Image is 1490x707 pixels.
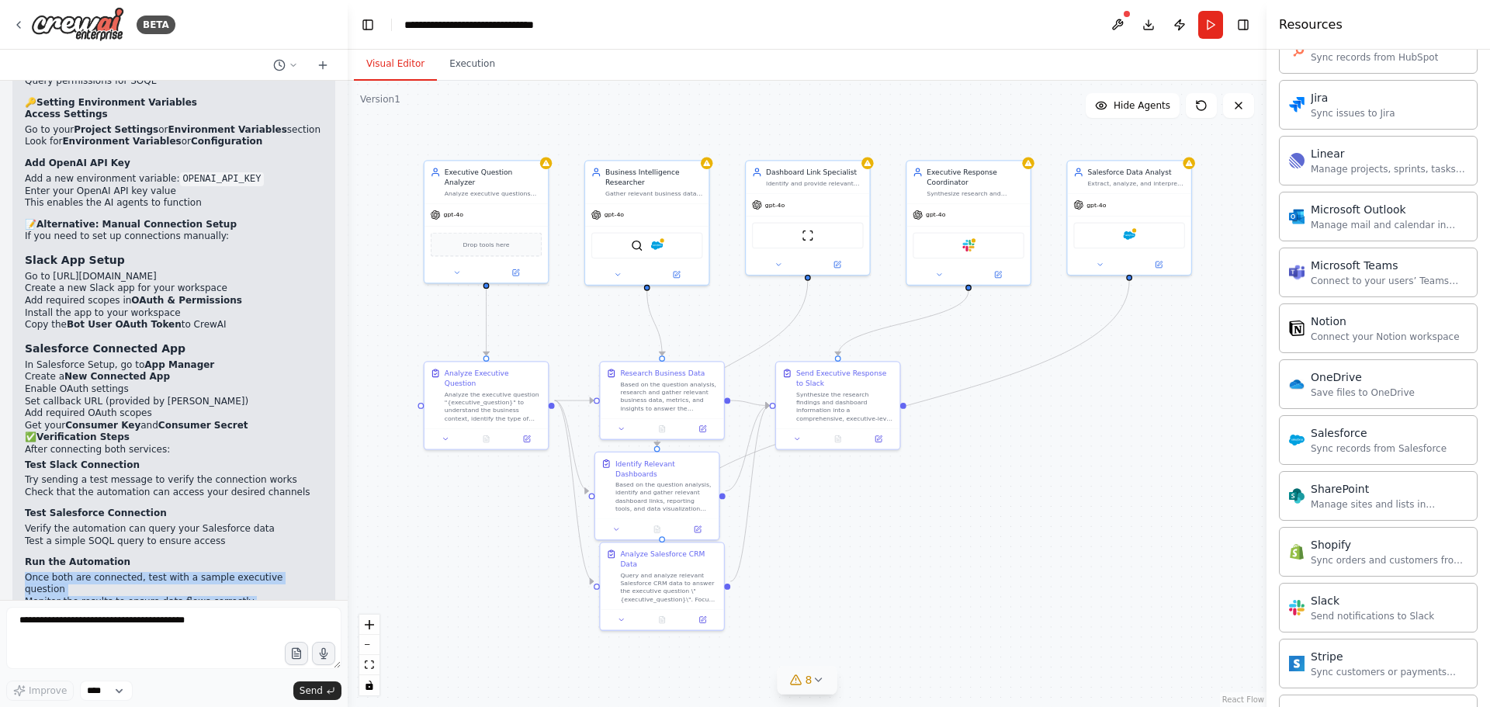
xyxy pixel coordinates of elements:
li: Install the app to your workspace [25,307,323,320]
div: Executive Question AnalyzerAnalyze executive questions from Slack to understand the context, inte... [424,160,549,283]
g: Edge from b04b8d87-75b1-4dba-8ab6-fb19afdd61c0 to b2becdf0-2743-4100-a6f6-b6b318ccba88 [730,400,769,587]
div: Executive Response CoordinatorSynthesize research and dashboard information into executive-level ... [906,160,1031,286]
button: Open in side panel [861,433,896,445]
button: Open in side panel [510,433,544,445]
button: Open in side panel [648,269,705,281]
div: BETA [137,16,175,34]
strong: Environment Variables [62,136,181,147]
g: Edge from d5111281-308c-464d-8926-74cb45bcc8c1 to b04b8d87-75b1-4dba-8ab6-fb19afdd61c0 [555,396,594,587]
strong: Configuration [191,136,262,147]
span: gpt-4o [926,211,945,219]
g: Edge from 6f1d8974-1520-489b-9f5f-d9cfc0ad014d to b2becdf0-2743-4100-a6f6-b6b318ccba88 [833,291,973,356]
g: Edge from d5111281-308c-464d-8926-74cb45bcc8c1 to 101c5f27-8355-439f-ba1e-9e86aa48a9a1 [555,396,594,406]
li: Go to [URL][DOMAIN_NAME] [25,271,323,283]
strong: New Connected App [64,371,170,382]
button: Start a new chat [310,56,335,75]
button: 8 [778,666,837,695]
strong: Run the Automation [25,556,130,567]
div: Business Intelligence Researcher [605,167,703,187]
li: Once both are connected, test with a sample executive question [25,572,323,596]
div: Linear [1311,146,1467,161]
div: Sync customers or payments from Stripe [1311,666,1467,678]
strong: Salesforce Connected App [25,342,185,355]
div: Executive Response Coordinator [927,167,1024,187]
li: Set callback URL (provided by [PERSON_NAME]) [25,396,323,408]
div: Send Executive Response to SlackSynthesize the research findings and dashboard information into a... [775,361,901,450]
button: Open in side panel [685,423,719,435]
div: Sync orders and customers from Shopify [1311,554,1467,567]
div: Dashboard Link Specialist [766,167,864,177]
g: Edge from 101c5f27-8355-439f-ba1e-9e86aa48a9a1 to b2becdf0-2743-4100-a6f6-b6b318ccba88 [730,396,769,411]
div: Analyze Executive QuestionAnalyze the executive question "{executive_question}" to understand the... [424,361,549,450]
strong: Verification Steps [36,431,130,442]
div: Research Business Data [620,368,705,378]
strong: OAuth & Permissions [131,295,242,306]
div: Research Business DataBased on the question analysis, research and gather relevant business data,... [599,361,725,440]
button: Visual Editor [354,48,437,81]
span: Drop tools here [463,240,510,250]
span: gpt-4o [605,211,624,219]
div: SharePoint [1311,481,1467,497]
img: Slack [1289,600,1305,615]
div: Business Intelligence ResearcherGather relevant business data, metrics, and insights to answer ex... [584,160,710,286]
div: Microsoft Outlook [1311,202,1467,217]
img: Salesforce [1123,230,1135,242]
div: Slack [1311,593,1434,608]
nav: breadcrumb [404,17,579,33]
div: Microsoft Teams [1311,258,1467,273]
div: Extract, analyze, and interpret Salesforce CRM data to provide executive-level insights about sal... [1087,179,1185,187]
div: Sync records from Salesforce [1311,442,1447,455]
button: fit view [359,655,379,675]
div: Stripe [1311,649,1467,664]
li: Test a simple SOQL query to ensure access [25,535,323,548]
button: No output available [641,614,684,626]
img: ScrapeWebsiteTool [802,230,814,242]
strong: Test Salesforce Connection [25,508,167,518]
strong: Test Slack Connection [25,459,140,470]
g: Edge from 77173984-fa0e-4eb9-857d-307fb908854f to b2becdf0-2743-4100-a6f6-b6b318ccba88 [726,400,770,496]
p: If you need to set up connections manually: [25,230,323,243]
button: Execution [437,48,508,81]
li: Monitor the results to ensure data flows correctly [25,596,323,608]
div: Identify Relevant DashboardsBased on the question analysis, identify and gather relevant dashboar... [594,452,720,541]
button: No output available [641,423,684,435]
button: Upload files [285,642,308,665]
div: Sync records from HubSpot [1311,51,1438,64]
li: Check that the automation can access your desired channels [25,487,323,499]
img: Salesforce [651,240,664,252]
div: Synthesize the research findings and dashboard information into a comprehensive, executive-level ... [796,390,894,422]
img: Stripe [1289,656,1305,671]
div: Executive Question Analyzer [445,167,542,187]
div: Manage sites and lists in SharePoint [1311,498,1467,511]
h2: 📝 [25,219,323,231]
button: Open in side panel [809,258,865,271]
li: This enables the AI agents to function [25,197,323,210]
li: Enter your OpenAI API key value [25,185,323,198]
li: Go to your or section [25,124,323,137]
h2: 🔑 [25,97,323,109]
span: gpt-4o [444,211,463,219]
span: Send [300,684,323,697]
li: Try sending a test message to verify the connection works [25,474,323,487]
img: Jira [1289,97,1305,113]
strong: Alternative: Manual Connection Setup [36,219,237,230]
img: Shopify [1289,544,1305,560]
g: Edge from 026b42e4-44bd-4427-89fe-3ae92c4473a4 to 101c5f27-8355-439f-ba1e-9e86aa48a9a1 [642,291,667,356]
span: gpt-4o [1086,201,1106,209]
img: Logo [31,7,124,42]
div: Salesforce Data Analyst [1087,167,1185,177]
button: Improve [6,681,74,701]
div: Gather relevant business data, metrics, and insights to answer executive questions about {busines... [605,189,703,197]
div: Analyze Executive Question [445,368,542,388]
li: Copy the to CrewAI [25,319,323,331]
div: Manage mail and calendar in Outlook [1311,219,1467,231]
div: Identify Relevant Dashboards [615,459,713,479]
div: Notion [1311,314,1460,329]
img: Notion [1289,321,1305,336]
div: Identify and provide relevant dashboard links and data visualization resources that correspond to... [766,179,864,187]
g: Edge from 6f2c8f69-bd17-4a93-ad3f-a6f270a535cc to d5111281-308c-464d-8926-74cb45bcc8c1 [481,279,491,355]
img: Salesforce [1289,432,1305,448]
div: Send notifications to Slack [1311,610,1434,622]
button: Open in side panel [685,614,719,626]
button: zoom in [359,615,379,635]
